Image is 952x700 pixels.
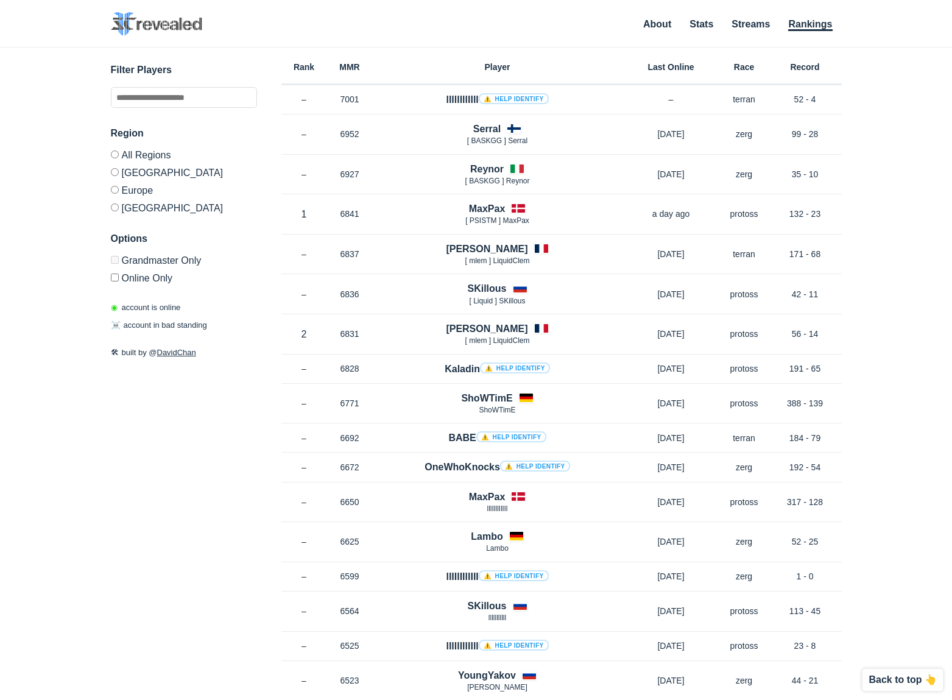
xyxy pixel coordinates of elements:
input: Europe [111,186,119,194]
p: [DATE] [622,605,720,617]
p: protoss [720,640,769,652]
p: 6692 [327,432,373,444]
p: 6828 [327,362,373,375]
label: Europe [111,181,257,199]
label: Only Show accounts currently in Grandmaster [111,256,257,269]
p: – [281,397,327,409]
p: 23 - 8 [769,640,842,652]
span: [ Lіquіd ] SKillous [469,297,525,305]
label: [GEOGRAPHIC_DATA] [111,199,257,213]
p: zerg [720,128,769,140]
p: [DATE] [622,432,720,444]
input: Online Only [111,274,119,281]
p: zerg [720,570,769,582]
p: 192 - 54 [769,461,842,473]
p: 6927 [327,168,373,180]
p: – [281,128,327,140]
a: ⚠️ Help identify [500,461,570,472]
p: [DATE] [622,397,720,409]
p: built by @ [111,347,257,359]
p: protoss [720,496,769,508]
p: – [281,461,327,473]
p: – [281,605,327,617]
p: [DATE] [622,248,720,260]
p: – [281,674,327,687]
p: protoss [720,605,769,617]
h6: MMR [327,63,373,71]
p: 6836 [327,288,373,300]
p: [DATE] [622,570,720,582]
h3: Filter Players [111,63,257,77]
p: 388 - 139 [769,397,842,409]
a: ⚠️ Help identify [479,570,549,581]
span: lllIlllIllIl [487,504,508,513]
p: – [281,496,327,508]
p: account is online [111,302,181,314]
p: [DATE] [622,536,720,548]
p: 56 - 14 [769,328,842,340]
p: zerg [720,461,769,473]
p: 171 - 68 [769,248,842,260]
span: ShoWTimE [479,406,515,414]
p: terran [720,248,769,260]
p: 6952 [327,128,373,140]
span: lllllllllll [488,613,506,622]
p: – [281,432,327,444]
p: – [281,570,327,582]
p: 52 - 25 [769,536,842,548]
p: 99 - 28 [769,128,842,140]
label: All Regions [111,150,257,163]
h4: Kaladin [445,362,550,376]
p: [DATE] [622,461,720,473]
p: terran [720,432,769,444]
h4: [PERSON_NAME] [446,322,527,336]
p: zerg [720,536,769,548]
a: ⚠️ Help identify [480,362,550,373]
a: ⚠️ Help identify [479,93,549,104]
p: 44 - 21 [769,674,842,687]
span: ◉ [111,303,118,312]
p: terran [720,93,769,105]
p: account in bad standing [111,319,207,331]
p: protoss [720,208,769,220]
input: All Regions [111,150,119,158]
p: 6523 [327,674,373,687]
h6: Rank [281,63,327,71]
p: 6525 [327,640,373,652]
span: ☠️ [111,320,121,330]
h6: Race [720,63,769,71]
p: 6599 [327,570,373,582]
p: protoss [720,328,769,340]
p: protoss [720,362,769,375]
p: 132 - 23 [769,208,842,220]
p: 6837 [327,248,373,260]
h4: MaxPax [469,202,506,216]
h4: YoungYakov [458,668,516,682]
span: 🛠 [111,348,119,357]
p: protoss [720,397,769,409]
p: [DATE] [622,362,720,375]
p: zerg [720,674,769,687]
h4: Lambo [471,529,502,543]
a: Rankings [788,19,832,31]
p: 6841 [327,208,373,220]
p: 1 [281,207,327,221]
h4: llllllllllll [446,93,548,107]
a: About [643,19,671,29]
p: – [281,288,327,300]
p: – [622,93,720,105]
h4: Serral [473,122,501,136]
a: ⚠️ Help identify [476,431,546,442]
p: [DATE] [622,128,720,140]
a: DavidChan [157,348,196,357]
a: Stats [689,19,713,29]
h4: [PERSON_NAME] [446,242,527,256]
h4: SKillous [467,599,506,613]
p: 6650 [327,496,373,508]
h4: llllllllllll [446,639,548,653]
p: 191 - 65 [769,362,842,375]
p: [DATE] [622,496,720,508]
p: 317 - 128 [769,496,842,508]
input: Grandmaster Only [111,256,119,264]
h4: BABE [448,431,546,445]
